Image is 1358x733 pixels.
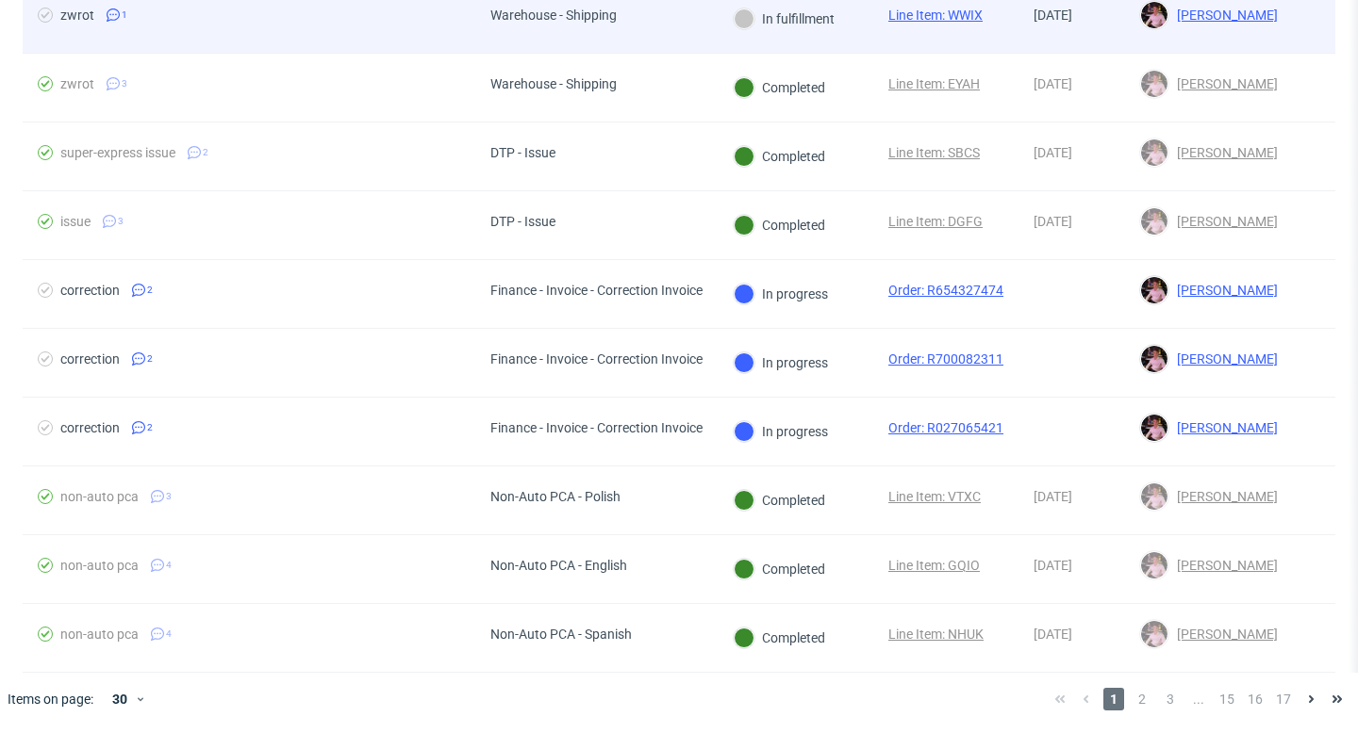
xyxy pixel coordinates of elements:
span: 17 [1273,688,1294,710]
img: Aleks Ziemkowski [1141,71,1168,97]
img: Aleks Ziemkowski [1141,139,1168,166]
div: Non-Auto PCA - Polish [490,489,621,504]
div: Finance - Invoice - Correction Invoice [490,420,703,435]
a: Line Item: EYAH [888,76,980,91]
div: Completed [734,215,825,236]
span: 1 [122,8,127,23]
img: Aleks Ziemkowski [1141,483,1168,510]
div: Non-Auto PCA - English [490,558,627,573]
div: issue [60,214,91,229]
span: 15 [1217,688,1237,710]
span: ... [1188,688,1209,710]
div: Finance - Invoice - Correction Invoice [490,351,703,366]
div: Completed [734,77,825,98]
span: 3 [166,489,172,504]
div: correction [60,351,120,366]
a: Order: R027065421 [888,420,1003,435]
span: 16 [1245,688,1266,710]
span: 3 [118,214,124,229]
div: zwrot [60,76,94,91]
img: Aleks Ziemkowski [1141,621,1168,647]
span: [PERSON_NAME] [1169,420,1278,435]
span: 2 [147,351,153,366]
span: 4 [166,558,172,573]
span: [PERSON_NAME] [1169,76,1278,91]
a: Line Item: NHUK [888,627,984,642]
span: 3 [1160,688,1181,710]
span: [DATE] [1034,145,1072,160]
div: Completed [734,627,825,648]
a: Order: R654327474 [888,283,1003,298]
img: Aleks Ziemkowski [1141,2,1168,28]
span: [PERSON_NAME] [1169,489,1278,504]
span: 2 [147,283,153,298]
div: Warehouse - Shipping [490,76,617,91]
span: [DATE] [1034,627,1072,642]
img: Aleks Ziemkowski [1141,415,1168,441]
span: [PERSON_NAME] [1169,351,1278,366]
span: 2 [203,145,208,160]
span: 2 [147,420,153,435]
span: [DATE] [1034,489,1072,504]
div: DTP - Issue [490,145,555,160]
span: 2 [1132,688,1152,710]
span: [PERSON_NAME] [1169,214,1278,229]
div: Finance - Invoice - Correction Invoice [490,283,703,298]
div: In progress [734,352,828,373]
span: [PERSON_NAME] [1169,145,1278,160]
div: Completed [734,146,825,167]
div: Completed [734,490,825,511]
div: non-auto pca [60,627,139,642]
div: Non-Auto PCA - Spanish [490,627,632,642]
div: DTP - Issue [490,214,555,229]
a: Line Item: GQIO [888,558,980,573]
div: super-express issue [60,145,175,160]
div: In fulfillment [734,8,835,29]
span: [DATE] [1034,214,1072,229]
div: In progress [734,421,828,442]
span: [DATE] [1034,558,1072,573]
span: [DATE] [1034,76,1072,91]
span: [PERSON_NAME] [1169,8,1278,23]
span: [PERSON_NAME] [1169,627,1278,642]
span: 3 [122,76,127,91]
div: zwrot [60,8,94,23]
a: Line Item: DGFG [888,214,983,229]
div: correction [60,283,120,298]
span: 1 [1103,688,1124,710]
span: [DATE] [1034,8,1072,23]
div: In progress [734,284,828,304]
span: [PERSON_NAME] [1169,558,1278,573]
img: Aleks Ziemkowski [1141,277,1168,303]
img: Aleks Ziemkowski [1141,346,1168,372]
span: Items on page: [8,690,93,709]
span: 4 [166,627,172,642]
a: Line Item: WWIX [888,8,983,23]
div: non-auto pca [60,489,139,504]
a: Line Item: SBCS [888,145,980,160]
div: 30 [101,686,135,712]
div: non-auto pca [60,558,139,573]
div: Completed [734,559,825,579]
a: Line Item: VTXC [888,489,981,504]
span: [PERSON_NAME] [1169,283,1278,298]
div: Warehouse - Shipping [490,8,617,23]
div: correction [60,420,120,435]
img: Aleks Ziemkowski [1141,552,1168,578]
img: Aleks Ziemkowski [1141,208,1168,235]
a: Order: R700082311 [888,351,1003,366]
